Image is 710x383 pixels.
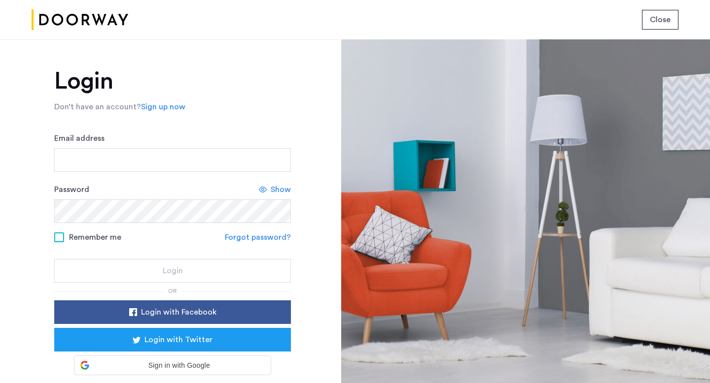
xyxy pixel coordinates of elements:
label: Password [54,184,89,195]
span: Login with Twitter [144,334,213,346]
span: Login [163,265,183,277]
span: or [168,288,177,294]
span: Sign in with Google [93,360,265,371]
button: button [54,259,291,283]
a: Sign up now [141,101,185,113]
button: button [54,328,291,351]
div: Sign in with Google [74,355,271,375]
span: Remember me [69,231,121,243]
button: button [642,10,678,30]
span: Show [271,184,291,195]
span: Don’t have an account? [54,103,141,111]
span: Close [650,14,671,26]
img: logo [32,1,128,38]
span: Login with Facebook [141,306,216,318]
label: Email address [54,132,105,144]
h1: Login [54,69,291,93]
button: button [54,300,291,324]
a: Forgot password? [225,231,291,243]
